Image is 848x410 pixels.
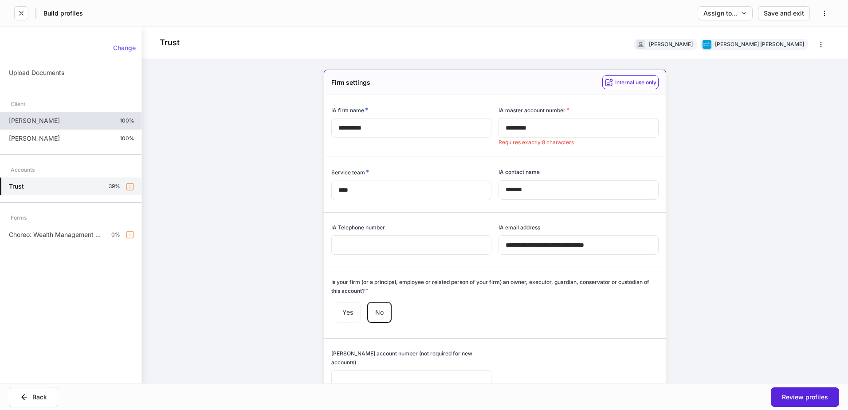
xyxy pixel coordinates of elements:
p: 100% [120,117,134,124]
h6: IA master account number [499,106,569,114]
button: Review profiles [771,387,839,407]
div: Change [113,45,136,51]
div: Accounts [11,162,35,177]
h6: IA firm name [331,106,368,114]
img: charles-schwab-BFYFdbvS.png [703,40,711,49]
h6: IA contact name [499,168,540,176]
h6: IA Telephone number [331,223,385,232]
button: Save and exit [758,6,810,20]
button: Back [9,387,58,407]
h5: Build profiles [43,9,83,18]
p: Choreo: Wealth Management Agreement - Standard Tier [9,230,104,239]
h6: Is your firm (or a principal, employee or related person of your firm) an owner, executor, guardi... [331,278,659,295]
p: 39% [109,183,120,190]
p: 0% [111,231,120,238]
button: Assign to... [698,6,753,20]
p: [PERSON_NAME] [9,116,60,125]
div: Review profiles [782,394,828,400]
h5: Firm settings [331,78,370,87]
div: Back [20,393,47,402]
h6: Internal use only [615,78,656,87]
h4: Trust [160,37,180,48]
h6: Service team [331,168,369,177]
p: Requires exactly 8 characters [499,139,659,146]
h5: Trust [9,182,24,191]
div: [PERSON_NAME] [PERSON_NAME] [715,40,804,48]
p: 100% [120,135,134,142]
p: Upload Documents [9,68,64,77]
div: [PERSON_NAME] [649,40,693,48]
h6: IA email address [499,223,540,232]
div: Forms [11,210,27,225]
div: Save and exit [764,10,804,16]
button: Change [107,41,141,55]
h6: [PERSON_NAME] account number (not required for new accounts) [331,349,491,366]
div: Assign to... [703,10,747,16]
div: Client [11,96,25,112]
p: [PERSON_NAME] [9,134,60,143]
